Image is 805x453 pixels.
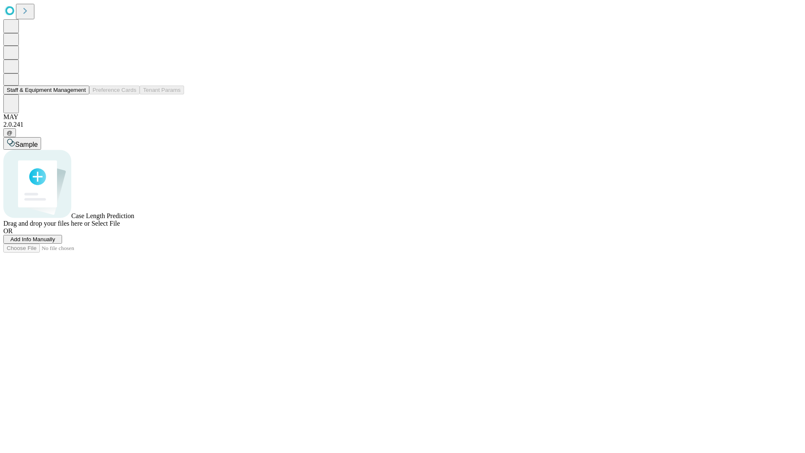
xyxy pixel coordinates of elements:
button: @ [3,128,16,137]
div: MAY [3,113,802,121]
div: 2.0.241 [3,121,802,128]
span: @ [7,130,13,136]
span: OR [3,227,13,234]
span: Sample [15,141,38,148]
span: Drag and drop your files here or [3,220,90,227]
button: Sample [3,137,41,150]
button: Tenant Params [140,86,184,94]
span: Add Info Manually [10,236,55,242]
button: Add Info Manually [3,235,62,244]
span: Select File [91,220,120,227]
span: Case Length Prediction [71,212,134,219]
button: Preference Cards [89,86,140,94]
button: Staff & Equipment Management [3,86,89,94]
